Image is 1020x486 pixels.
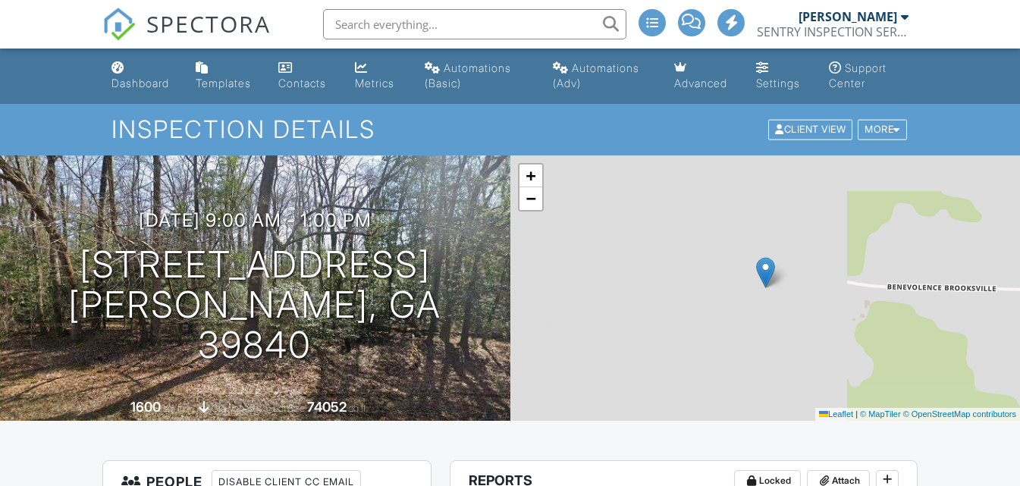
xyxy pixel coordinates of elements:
[349,55,406,98] a: Metrics
[139,210,372,230] h3: [DATE] 9:00 am - 1:00 pm
[102,20,271,52] a: SPECTORA
[163,403,184,414] span: sq. ft.
[355,77,394,89] div: Metrics
[819,409,853,419] a: Leaflet
[858,120,907,140] div: More
[768,120,852,140] div: Client View
[272,55,337,98] a: Contacts
[146,8,271,39] span: SPECTORA
[526,189,535,208] span: −
[526,166,535,185] span: +
[278,77,326,89] div: Contacts
[519,165,542,187] a: Zoom in
[829,61,887,89] div: Support Center
[903,409,1016,419] a: © OpenStreetMap contributors
[419,55,535,98] a: Automations (Basic)
[323,9,626,39] input: Search everything...
[855,409,858,419] span: |
[212,403,259,414] span: crawlspace
[111,77,169,89] div: Dashboard
[111,116,908,143] h1: Inspection Details
[273,403,305,414] span: Lot Size
[105,55,177,98] a: Dashboard
[767,123,856,134] a: Client View
[823,55,915,98] a: Support Center
[130,399,161,415] div: 1600
[750,55,811,98] a: Settings
[24,245,486,365] h1: [STREET_ADDRESS] [PERSON_NAME], GA 39840
[860,409,901,419] a: © MapTiler
[547,55,656,98] a: Automations (Advanced)
[553,61,639,89] div: Automations (Adv)
[799,9,897,24] div: [PERSON_NAME]
[674,77,727,89] div: Advanced
[102,8,136,41] img: The Best Home Inspection Software - Spectora
[196,77,251,89] div: Templates
[519,187,542,210] a: Zoom out
[668,55,738,98] a: Advanced
[190,55,260,98] a: Templates
[307,399,347,415] div: 74052
[756,257,775,288] img: Marker
[425,61,511,89] div: Automations (Basic)
[756,77,800,89] div: Settings
[349,403,368,414] span: sq.ft.
[757,24,909,39] div: SENTRY INSPECTION SERVICES, LLC / SENTRY HOME INSPECTIONS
